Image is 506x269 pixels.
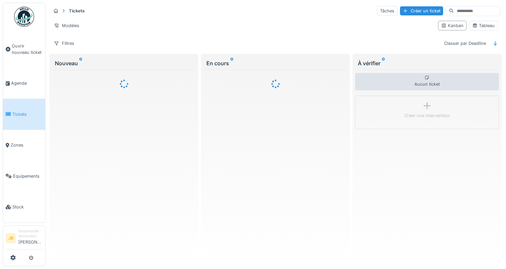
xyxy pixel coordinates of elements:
div: Kanban [441,22,464,29]
span: Zones [11,142,42,148]
a: Zones [3,130,45,161]
div: En cours [206,59,344,67]
div: À vérifier [358,59,496,67]
span: Tickets [12,111,42,117]
div: Responsable demandeur [18,229,42,239]
li: [PERSON_NAME] [18,229,42,248]
img: Badge_color-CXgf-gQk.svg [14,7,34,27]
div: Tâches [377,6,397,16]
span: Stock [12,204,42,210]
a: Stock [3,191,45,222]
sup: 0 [79,59,82,67]
div: Classer par Deadline [441,38,489,48]
span: Ouvrir nouveau ticket [12,43,42,56]
div: Créer une intervention [404,112,450,119]
a: Ouvrir nouveau ticket [3,30,45,68]
div: Tableau [472,22,495,29]
span: Agenda [11,80,42,86]
div: Filtres [51,38,77,48]
strong: Tickets [66,8,87,14]
div: Créer un ticket [400,6,443,15]
div: Aucun ticket [355,73,499,90]
li: JB [6,233,16,243]
div: Nouveau [55,59,193,67]
span: Équipements [13,173,42,179]
a: Équipements [3,161,45,191]
a: Tickets [3,99,45,129]
sup: 0 [230,59,233,67]
a: JB Responsable demandeur[PERSON_NAME] [6,229,42,250]
a: Agenda [3,68,45,99]
div: Modèles [51,21,82,30]
sup: 0 [382,59,385,67]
